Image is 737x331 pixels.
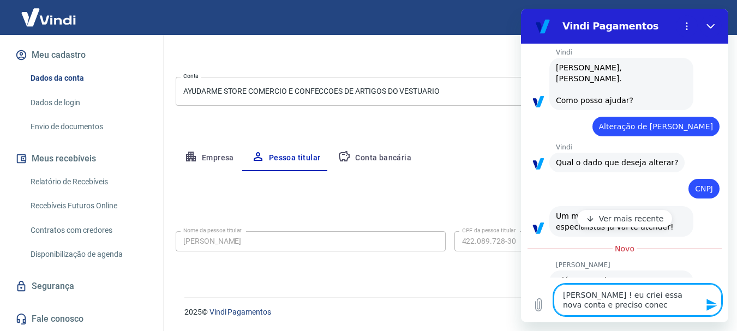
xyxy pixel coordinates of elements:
[78,204,143,215] p: Ver mais recente
[183,72,199,80] label: Conta
[26,195,150,217] a: Recebíveis Futuros Online
[26,171,150,193] a: Relatório de Recebíveis
[26,67,150,89] a: Dados da conta
[462,226,516,234] label: CPF da pessoa titular
[13,307,150,331] a: Fale conosco
[183,226,242,234] label: Nome da pessoa titular
[13,147,150,171] button: Meus recebíveis
[26,243,150,266] a: Disponibilização de agenda
[56,201,152,219] button: Ver mais recente
[176,77,724,106] div: AYUDARME STORE COMERCIO E CONFECCOES DE ARTIGOS DO VESTUARIO
[33,275,201,307] textarea: [PERSON_NAME] ! eu criei essa nova conta e preciso conec
[243,145,329,171] button: Pessoa titular
[184,306,711,318] p: 2025 ©
[7,285,28,307] button: Carregar arquivo
[179,285,201,307] button: Enviar mensagem
[329,145,420,171] button: Conta bancária
[26,92,150,114] a: Dados de login
[176,145,243,171] button: Empresa
[209,308,271,316] a: Vindi Pagamentos
[26,116,150,138] a: Envio de documentos
[521,9,728,322] iframe: Janela de mensagens
[26,219,150,242] a: Contratos com credores
[685,8,724,28] button: Sair
[13,1,84,34] img: Vindi
[13,274,150,298] a: Segurança
[13,43,150,67] button: Meu cadastro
